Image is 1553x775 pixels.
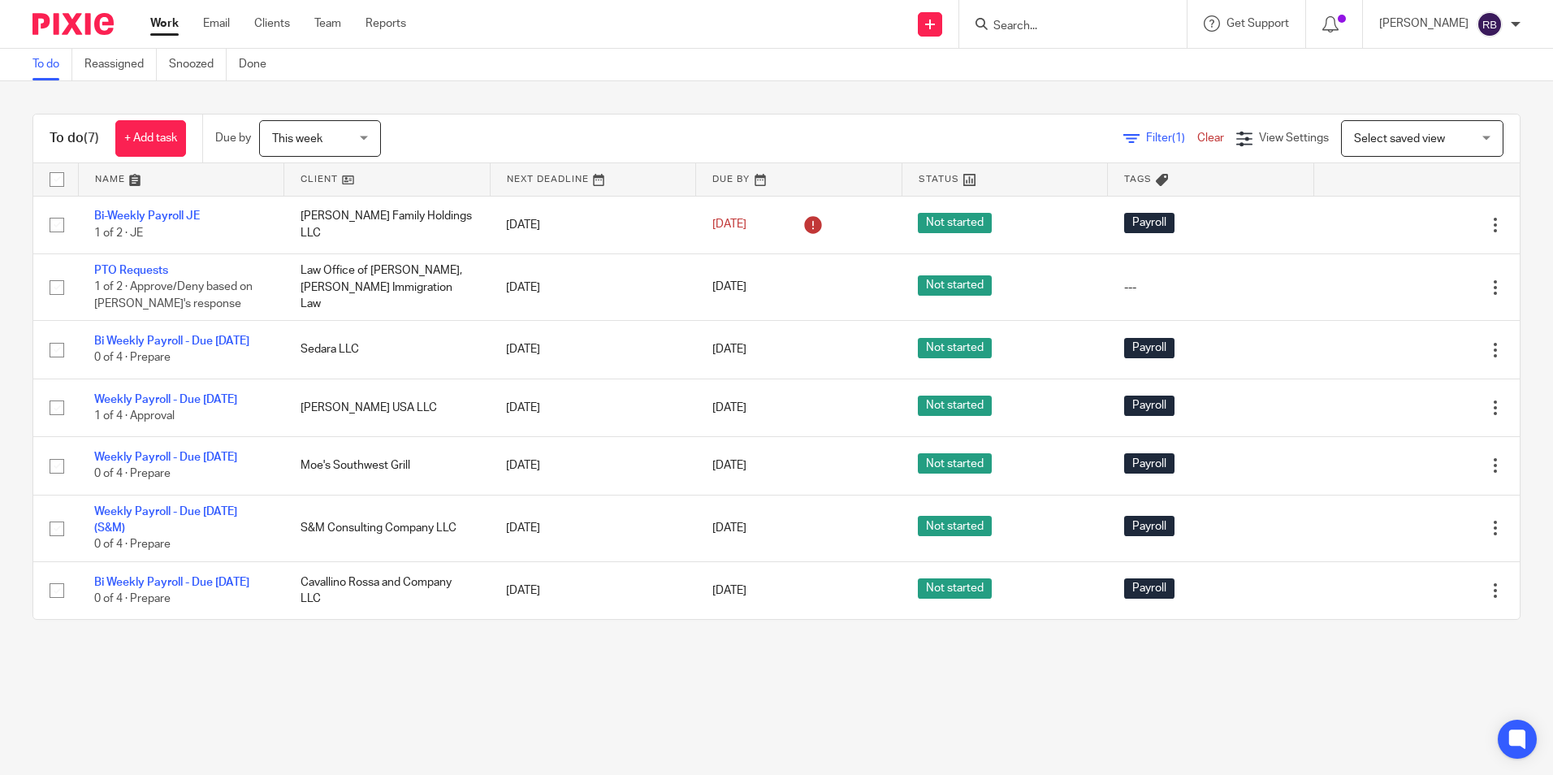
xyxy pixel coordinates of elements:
a: Bi-Weekly Payroll JE [94,210,200,222]
span: Not started [918,578,992,599]
span: [DATE] [712,344,746,356]
span: Payroll [1124,578,1174,599]
a: To do [32,49,72,80]
td: [DATE] [490,495,696,561]
span: 0 of 4 · Prepare [94,539,171,551]
a: Done [239,49,279,80]
span: Select saved view [1354,133,1445,145]
span: (7) [84,132,99,145]
span: Payroll [1124,516,1174,536]
span: 0 of 4 · Prepare [94,593,171,604]
input: Search [992,19,1138,34]
span: Get Support [1226,18,1289,29]
a: Team [314,15,341,32]
a: Bi Weekly Payroll - Due [DATE] [94,336,249,347]
span: Tags [1124,175,1152,184]
td: [DATE] [490,196,696,253]
td: [PERSON_NAME] Family Holdings LLC [284,196,491,253]
span: [DATE] [712,522,746,534]
a: PTO Requests [94,265,168,276]
span: Payroll [1124,213,1174,233]
h1: To do [50,130,99,147]
span: (1) [1172,132,1185,144]
img: svg%3E [1477,11,1503,37]
td: S&M Consulting Company LLC [284,495,491,561]
span: [DATE] [712,402,746,413]
span: 0 of 4 · Prepare [94,469,171,480]
a: Snoozed [169,49,227,80]
a: + Add task [115,120,186,157]
td: [DATE] [490,321,696,379]
span: View Settings [1259,132,1329,144]
a: Reassigned [84,49,157,80]
span: Payroll [1124,338,1174,358]
span: Filter [1146,132,1197,144]
td: Moe's Southwest Grill [284,437,491,495]
a: Work [150,15,179,32]
td: [DATE] [490,561,696,619]
span: [DATE] [712,282,746,293]
span: 1 of 4 · Approval [94,410,175,422]
p: [PERSON_NAME] [1379,15,1469,32]
td: Law Office of [PERSON_NAME], [PERSON_NAME] Immigration Law [284,253,491,320]
td: [DATE] [490,379,696,436]
div: --- [1124,279,1298,296]
a: Weekly Payroll - Due [DATE] (S&M) [94,506,237,534]
td: Sedara LLC [284,321,491,379]
a: Bi Weekly Payroll - Due [DATE] [94,577,249,588]
a: Weekly Payroll - Due [DATE] [94,394,237,405]
p: Due by [215,130,251,146]
span: [DATE] [712,585,746,596]
span: Payroll [1124,453,1174,474]
span: [DATE] [712,460,746,471]
img: Pixie [32,13,114,35]
td: [PERSON_NAME] USA LLC [284,379,491,436]
a: Clear [1197,132,1224,144]
a: Reports [366,15,406,32]
a: Weekly Payroll - Due [DATE] [94,452,237,463]
span: 0 of 4 · Prepare [94,353,171,364]
span: 1 of 2 · Approve/Deny based on [PERSON_NAME]'s response [94,282,253,310]
span: Not started [918,275,992,296]
span: Not started [918,516,992,536]
span: Payroll [1124,396,1174,416]
span: Not started [918,453,992,474]
td: Cavallino Rossa and Company LLC [284,561,491,619]
span: [DATE] [712,219,746,231]
a: Email [203,15,230,32]
span: Not started [918,338,992,358]
td: [DATE] [490,253,696,320]
span: This week [272,133,322,145]
span: Not started [918,396,992,416]
span: 1 of 2 · JE [94,227,143,239]
td: [DATE] [490,437,696,495]
span: Not started [918,213,992,233]
a: Clients [254,15,290,32]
